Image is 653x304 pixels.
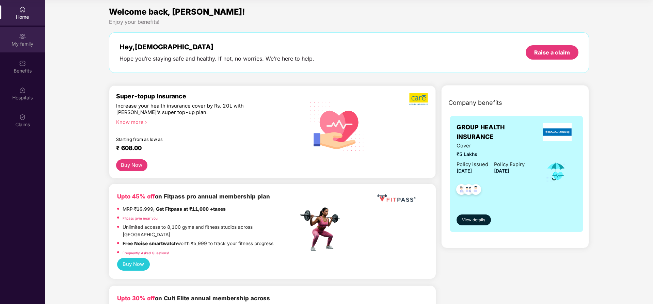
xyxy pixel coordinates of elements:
span: GROUP HEALTH INSURANCE [457,123,538,142]
b: Upto 30% off [117,295,155,302]
div: Raise a claim [534,49,570,56]
button: Buy Now [116,159,147,171]
span: Company benefits [448,98,502,108]
div: Know more [116,119,294,124]
div: Super-topup Insurance [116,93,299,100]
a: Frequently Asked Questions! [123,251,169,255]
button: Buy Now [117,258,150,271]
button: View details [457,214,491,225]
del: MRP ₹19,999, [123,206,155,212]
b: Upto 45% off [117,193,155,200]
img: svg+xml;base64,PHN2ZyB3aWR0aD0iMjAiIGhlaWdodD0iMjAiIHZpZXdCb3g9IjAgMCAyMCAyMCIgZmlsbD0ibm9uZSIgeG... [19,33,26,40]
img: fpp.png [298,206,346,253]
div: Policy issued [457,161,488,169]
img: svg+xml;base64,PHN2ZyB4bWxucz0iaHR0cDovL3d3dy53My5vcmcvMjAwMC9zdmciIHdpZHRoPSI0OC45NDMiIGhlaWdodD... [453,182,470,199]
b: on Fitpass pro annual membership plan [117,193,270,200]
img: svg+xml;base64,PHN2ZyB4bWxucz0iaHR0cDovL3d3dy53My5vcmcvMjAwMC9zdmciIHdpZHRoPSI0OC45MTUiIGhlaWdodD... [460,182,477,199]
div: Hey, [DEMOGRAPHIC_DATA] [120,43,314,51]
img: icon [545,160,567,182]
span: View details [462,217,485,223]
span: [DATE] [494,168,509,174]
img: svg+xml;base64,PHN2ZyBpZD0iQ2xhaW0iIHhtbG5zPSJodHRwOi8vd3d3LnczLm9yZy8yMDAwL3N2ZyIgd2lkdGg9IjIwIi... [19,114,26,121]
div: Enjoy your benefits! [109,18,589,26]
div: Starting from as low as [116,137,270,142]
img: fppp.png [376,192,417,205]
span: Welcome back, [PERSON_NAME]! [109,7,245,17]
img: svg+xml;base64,PHN2ZyB4bWxucz0iaHR0cDovL3d3dy53My5vcmcvMjAwMC9zdmciIHdpZHRoPSI0OC45NDMiIGhlaWdodD... [467,182,484,199]
div: Policy Expiry [494,161,525,169]
img: svg+xml;base64,PHN2ZyBpZD0iSG9zcGl0YWxzIiB4bWxucz0iaHR0cDovL3d3dy53My5vcmcvMjAwMC9zdmciIHdpZHRoPS... [19,87,26,94]
img: insurerLogo [543,123,572,141]
span: right [144,121,147,124]
a: Fitpass gym near you [123,216,158,220]
img: svg+xml;base64,PHN2ZyB4bWxucz0iaHR0cDovL3d3dy53My5vcmcvMjAwMC9zdmciIHhtbG5zOnhsaW5rPSJodHRwOi8vd3... [305,93,370,159]
div: ₹ 608.00 [116,144,292,153]
p: Unlimited access to 8,100 gyms and fitness studios across [GEOGRAPHIC_DATA] [123,224,298,238]
strong: Free Noise smartwatch [123,241,177,246]
img: svg+xml;base64,PHN2ZyBpZD0iSG9tZSIgeG1sbnM9Imh0dHA6Ly93d3cudzMub3JnLzIwMDAvc3ZnIiB3aWR0aD0iMjAiIG... [19,6,26,13]
span: Cover [457,142,525,150]
strong: Get Fitpass at ₹11,000 +taxes [156,206,226,212]
span: [DATE] [457,168,472,174]
img: b5dec4f62d2307b9de63beb79f102df3.png [409,93,429,106]
img: svg+xml;base64,PHN2ZyBpZD0iQmVuZWZpdHMiIHhtbG5zPSJodHRwOi8vd3d3LnczLm9yZy8yMDAwL3N2ZyIgd2lkdGg9Ij... [19,60,26,67]
span: ₹5 Lakhs [457,151,525,158]
div: Increase your health insurance cover by Rs. 20L with [PERSON_NAME]’s super top-up plan. [116,103,269,116]
div: Hope you’re staying safe and healthy. If not, no worries. We’re here to help. [120,55,314,62]
p: worth ₹5,999 to track your fitness progress [123,240,273,247]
